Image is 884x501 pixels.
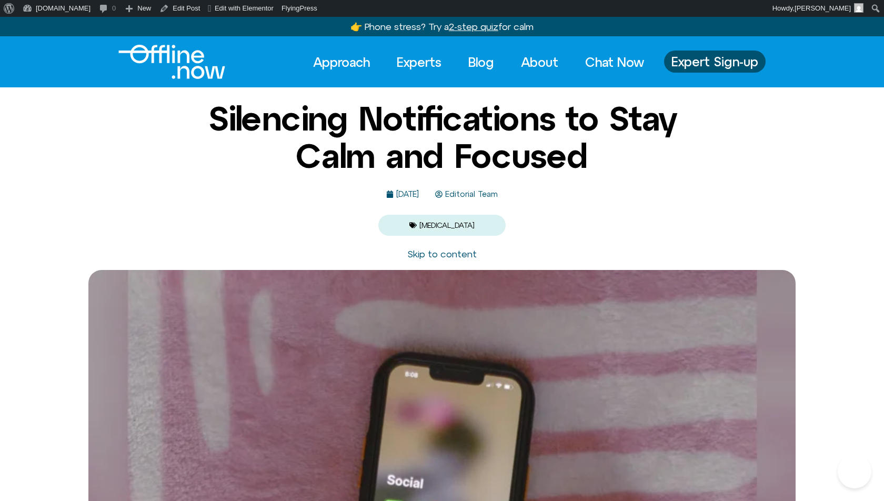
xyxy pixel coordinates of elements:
[215,4,274,12] span: Edit with Elementor
[387,51,451,74] a: Experts
[511,51,568,74] a: About
[304,51,379,74] a: Approach
[449,21,498,32] u: 2-step quiz
[118,45,225,79] img: offline.now
[671,55,758,68] span: Expert Sign-up
[396,189,419,198] time: [DATE]
[187,100,697,174] h1: Silencing Notifications to Stay Calm and Focused
[419,221,475,229] a: [MEDICAL_DATA]
[838,455,871,488] iframe: Botpress
[795,4,851,12] span: [PERSON_NAME]
[576,51,654,74] a: Chat Now
[386,190,419,199] a: [DATE]
[443,190,498,199] span: Editorial Team
[664,51,766,73] a: Expert Sign-up
[407,248,477,259] a: Skip to content
[435,190,498,199] a: Editorial Team
[350,21,534,32] a: 👉 Phone stress? Try a2-step quizfor calm
[459,51,504,74] a: Blog
[118,45,207,79] div: Logo
[304,51,654,74] nav: Menu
